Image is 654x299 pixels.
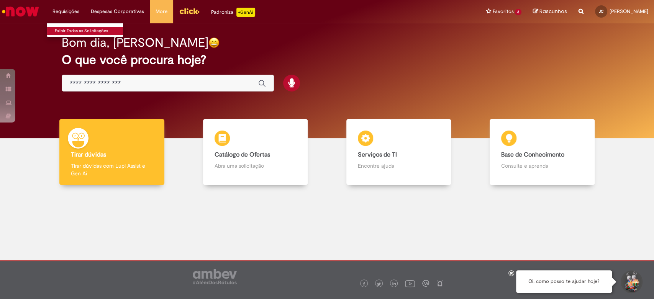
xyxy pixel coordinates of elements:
a: Catálogo de Ofertas Abra uma solicitação [184,119,327,185]
b: Serviços de TI [358,151,397,158]
img: logo_footer_twitter.png [377,282,381,286]
p: Abra uma solicitação [215,162,296,170]
a: Serviços de TI Encontre ajuda [327,119,470,185]
span: [PERSON_NAME] [610,8,648,15]
b: Base de Conhecimento [501,151,564,158]
img: logo_footer_ambev_rotulo_gray.png [193,269,237,284]
p: Tirar dúvidas com Lupi Assist e Gen Ai [71,162,152,177]
img: logo_footer_naosei.png [436,280,443,287]
span: 3 [515,9,521,15]
p: Consulte e aprenda [501,162,583,170]
b: Catálogo de Ofertas [215,151,270,158]
img: logo_footer_youtube.png [405,278,415,288]
div: Oi, como posso te ajudar hoje? [516,270,612,293]
a: Exibir Todas as Solicitações [47,27,131,35]
span: JC [599,9,603,14]
a: Base de Conhecimento Consulte e aprenda [470,119,614,185]
b: Tirar dúvidas [71,151,106,158]
img: click_logo_yellow_360x200.png [179,5,200,17]
p: +GenAi [236,8,255,17]
ul: Requisições [47,23,123,38]
button: Iniciar Conversa de Suporte [620,270,643,293]
span: More [156,8,167,15]
span: Despesas Corporativas [91,8,144,15]
span: Requisições [52,8,79,15]
span: Rascunhos [539,8,567,15]
a: Rascunhos [533,8,567,15]
img: logo_footer_linkedin.png [392,282,396,286]
h2: Bom dia, [PERSON_NAME] [62,36,208,49]
h2: O que você procura hoje? [62,53,592,67]
div: Padroniza [211,8,255,17]
img: logo_footer_workplace.png [422,280,429,287]
img: happy-face.png [208,37,220,48]
img: ServiceNow [1,4,40,19]
p: Encontre ajuda [358,162,439,170]
a: Tirar dúvidas Tirar dúvidas com Lupi Assist e Gen Ai [40,119,184,185]
img: logo_footer_facebook.png [362,282,366,286]
span: Favoritos [492,8,513,15]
